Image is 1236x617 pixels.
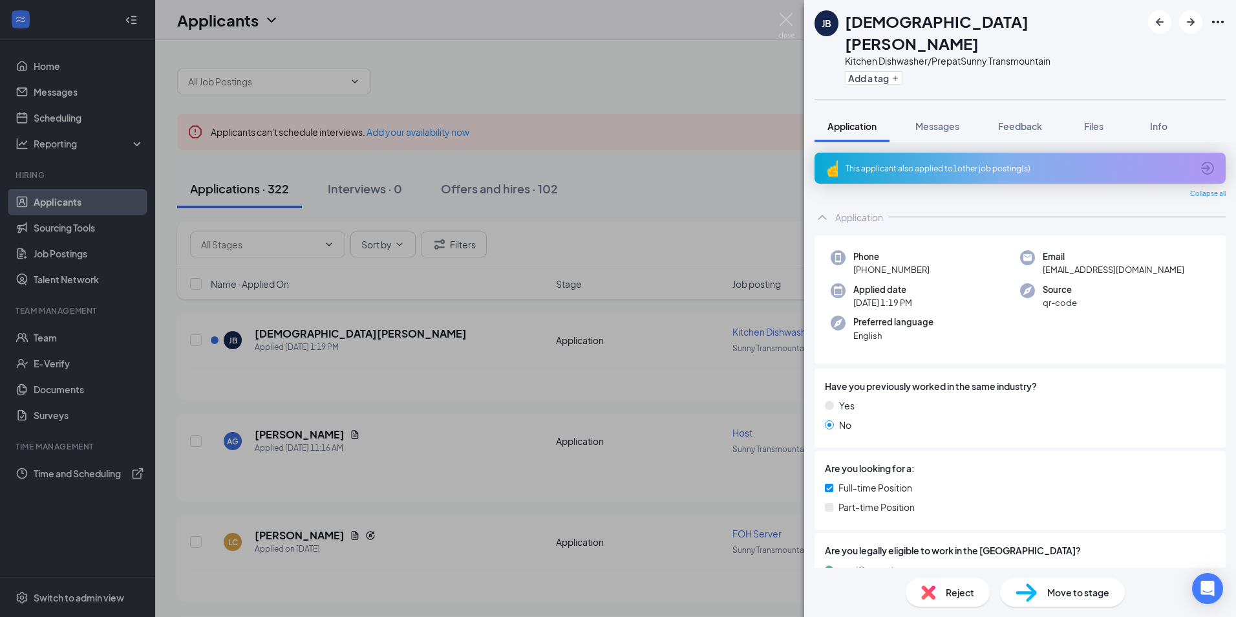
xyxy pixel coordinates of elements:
[825,461,915,475] span: Are you looking for a:
[835,211,883,224] div: Application
[845,54,1142,67] div: Kitchen Dishwasher/Prep at Sunny Transmountain
[1192,573,1223,604] div: Open Intercom Messenger
[815,210,830,225] svg: ChevronUp
[839,398,855,413] span: Yes
[853,329,933,342] span: English
[1047,585,1109,600] span: Move to stage
[1043,250,1184,263] span: Email
[1150,120,1167,132] span: Info
[838,500,915,514] span: Part-time Position
[1183,14,1199,30] svg: ArrowRight
[827,120,877,132] span: Application
[853,263,930,276] span: [PHONE_NUMBER]
[1043,263,1184,276] span: [EMAIL_ADDRESS][DOMAIN_NAME]
[845,71,902,85] button: PlusAdd a tag
[1190,189,1226,199] span: Collapse all
[853,283,912,296] span: Applied date
[853,316,933,329] span: Preferred language
[853,250,930,263] span: Phone
[838,481,912,495] span: Full-time Position
[946,585,974,600] span: Reject
[1043,296,1077,309] span: qr-code
[1200,160,1215,176] svg: ArrowCircle
[845,10,1142,54] h1: [DEMOGRAPHIC_DATA][PERSON_NAME]
[825,543,1215,557] span: Are you legally eligible to work in the [GEOGRAPHIC_DATA]?
[1148,10,1171,34] button: ArrowLeftNew
[838,563,894,577] span: yes (Correct)
[915,120,959,132] span: Messages
[846,163,1192,174] div: This applicant also applied to 1 other job posting(s)
[822,17,831,30] div: JB
[891,74,899,82] svg: Plus
[1084,120,1103,132] span: Files
[1152,14,1167,30] svg: ArrowLeftNew
[853,296,912,309] span: [DATE] 1:19 PM
[1210,14,1226,30] svg: Ellipses
[825,379,1037,393] span: Have you previously worked in the same industry?
[1179,10,1202,34] button: ArrowRight
[998,120,1042,132] span: Feedback
[839,418,851,432] span: No
[1043,283,1077,296] span: Source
